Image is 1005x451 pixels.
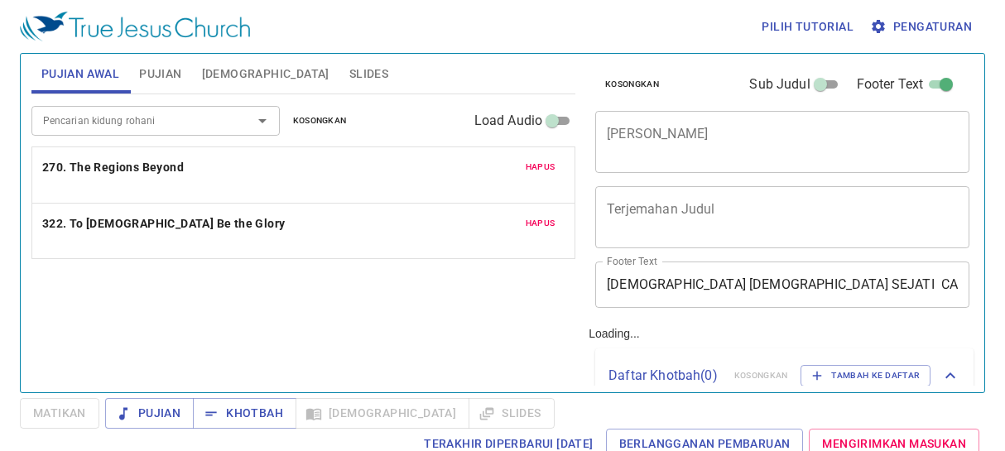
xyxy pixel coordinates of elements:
[20,12,250,41] img: True Jesus Church
[139,64,181,84] span: Pujian
[867,12,979,42] button: Pengaturan
[857,74,924,94] span: Footer Text
[811,368,920,383] span: Tambah ke Daftar
[755,12,860,42] button: Pilih tutorial
[42,214,288,234] button: 322. To [DEMOGRAPHIC_DATA] Be the Glory
[42,157,184,178] b: 270. The Regions Beyond
[749,74,810,94] span: Sub Judul
[582,47,980,386] div: Loading...
[206,403,283,424] span: Khotbah
[349,64,388,84] span: Slides
[474,111,543,131] span: Load Audio
[873,17,972,37] span: Pengaturan
[801,365,930,386] button: Tambah ke Daftar
[516,157,565,177] button: Hapus
[595,74,669,94] button: Kosongkan
[193,398,296,429] button: Khotbah
[526,160,555,175] span: Hapus
[41,64,119,84] span: Pujian Awal
[42,214,286,234] b: 322. To [DEMOGRAPHIC_DATA] Be the Glory
[595,348,974,403] div: Daftar Khotbah(0)KosongkanTambah ke Daftar
[251,109,274,132] button: Open
[283,111,357,131] button: Kosongkan
[118,403,180,424] span: Pujian
[202,64,329,84] span: [DEMOGRAPHIC_DATA]
[42,157,187,178] button: 270. The Regions Beyond
[526,216,555,231] span: Hapus
[762,17,854,37] span: Pilih tutorial
[605,77,659,92] span: Kosongkan
[105,398,194,429] button: Pujian
[293,113,347,128] span: Kosongkan
[608,366,721,386] p: Daftar Khotbah ( 0 )
[516,214,565,233] button: Hapus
